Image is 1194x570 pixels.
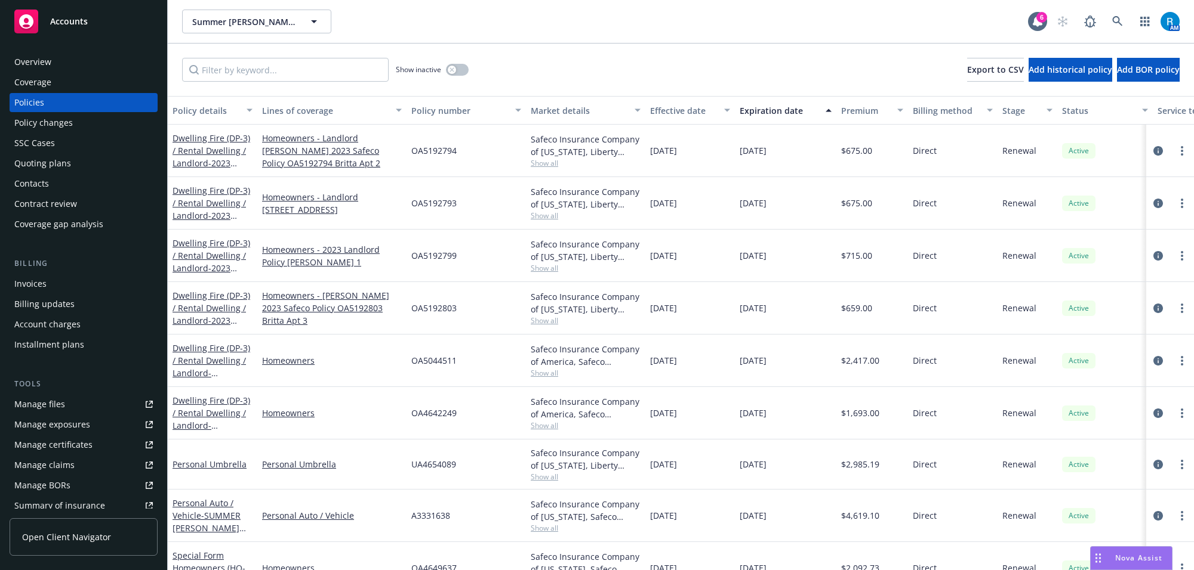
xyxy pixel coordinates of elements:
[740,144,767,157] span: [DATE]
[14,73,51,92] div: Coverage
[1117,58,1180,82] button: Add BOR policy
[411,249,457,262] span: OA5192799
[1067,355,1091,366] span: Active
[262,243,402,268] a: Homeowners - 2023 Landlord Policy [PERSON_NAME] 1
[14,476,70,495] div: Manage BORs
[1151,196,1165,210] a: circleInformation
[10,194,158,213] a: Contract review
[531,290,641,315] div: Safeco Insurance Company of [US_STATE], Liberty Mutual
[740,509,767,522] span: [DATE]
[14,113,73,132] div: Policy changes
[1067,198,1091,209] span: Active
[531,185,641,210] div: Safeco Insurance Company of [US_STATE], Liberty Mutual
[14,215,103,234] div: Coverage gap analysis
[173,262,251,299] span: - 2023 Landlord Homeowners policy
[14,174,49,193] div: Contacts
[173,395,250,444] a: Dwelling Fire (DP-3) / Rental Dwelling / Landlord
[650,249,677,262] span: [DATE]
[531,447,641,472] div: Safeco Insurance Company of [US_STATE], Liberty Mutual
[531,133,641,158] div: Safeco Insurance Company of [US_STATE], Liberty Mutual
[14,415,90,434] div: Manage exposures
[1067,303,1091,314] span: Active
[10,134,158,153] a: SSC Cases
[10,476,158,495] a: Manage BORs
[1002,302,1036,314] span: Renewal
[1161,12,1180,31] img: photo
[22,531,111,543] span: Open Client Navigator
[531,420,641,430] span: Show all
[531,343,641,368] div: Safeco Insurance Company of America, Safeco Insurance (Liberty Mutual)
[10,258,158,269] div: Billing
[913,104,980,117] div: Billing method
[740,197,767,209] span: [DATE]
[967,58,1024,82] button: Export to CSV
[650,144,677,157] span: [DATE]
[1175,406,1189,420] a: more
[14,154,71,173] div: Quoting plans
[173,315,251,351] span: - 2023 Landlord Homeowners policy
[531,472,641,482] span: Show all
[841,458,879,470] span: $2,985.19
[913,407,937,419] span: Direct
[1090,546,1173,570] button: Nova Assist
[740,249,767,262] span: [DATE]
[650,354,677,367] span: [DATE]
[10,295,158,314] a: Billing updates
[173,210,251,246] span: - 2023 Landlord Homeowners policy
[531,238,641,263] div: Safeco Insurance Company of [US_STATE], Liberty Mutual
[531,498,641,523] div: Safeco Insurance Company of [US_STATE], Safeco Insurance
[740,407,767,419] span: [DATE]
[411,144,457,157] span: OA5192794
[841,509,879,522] span: $4,619.10
[10,415,158,434] a: Manage exposures
[1175,249,1189,263] a: more
[396,64,441,75] span: Show inactive
[10,73,158,92] a: Coverage
[173,420,248,444] span: - [STREET_ADDRESS]
[10,154,158,173] a: Quoting plans
[740,458,767,470] span: [DATE]
[1002,104,1039,117] div: Stage
[14,274,47,293] div: Invoices
[841,104,890,117] div: Premium
[1091,547,1106,569] div: Drag to move
[262,407,402,419] a: Homeowners
[1002,249,1036,262] span: Renewal
[262,354,402,367] a: Homeowners
[836,96,908,125] button: Premium
[411,509,450,522] span: A3331638
[650,509,677,522] span: [DATE]
[531,263,641,273] span: Show all
[1036,12,1047,23] div: 6
[1175,144,1189,158] a: more
[841,144,872,157] span: $675.00
[1151,354,1165,368] a: circleInformation
[411,354,457,367] span: OA5044511
[913,197,937,209] span: Direct
[173,459,247,470] a: Personal Umbrella
[1151,144,1165,158] a: circleInformation
[1117,64,1180,75] span: Add BOR policy
[1029,64,1112,75] span: Add historical policy
[1175,301,1189,315] a: more
[182,58,389,82] input: Filter by keyword...
[1002,407,1036,419] span: Renewal
[841,354,879,367] span: $2,417.00
[14,315,81,334] div: Account charges
[14,435,93,454] div: Manage certificates
[262,191,402,216] a: Homeowners - Landlord [STREET_ADDRESS]
[1002,354,1036,367] span: Renewal
[10,496,158,515] a: Summary of insurance
[10,395,158,414] a: Manage files
[411,197,457,209] span: OA5192793
[998,96,1057,125] button: Stage
[14,295,75,314] div: Billing updates
[262,132,402,169] a: Homeowners - Landlord [PERSON_NAME] 2023 Safeco Policy OA5192794 Britta Apt 2
[173,157,251,194] span: - 2023 Landlord Homeowners policy
[1175,196,1189,210] a: more
[1067,408,1091,419] span: Active
[913,302,937,314] span: Direct
[1175,457,1189,472] a: more
[14,456,75,475] div: Manage claims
